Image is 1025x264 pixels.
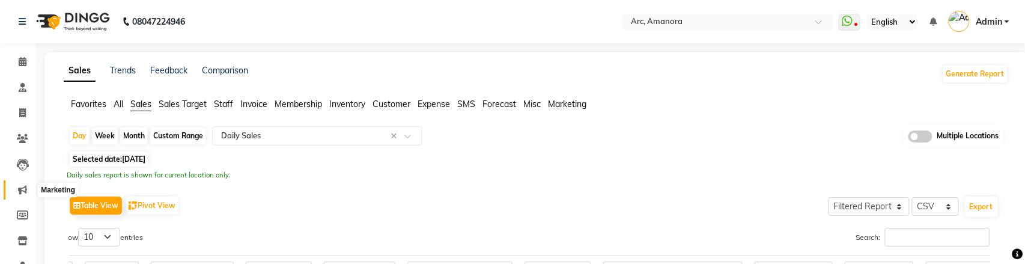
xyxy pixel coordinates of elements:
span: Customer [373,99,410,109]
span: Favorites [71,99,106,109]
span: SMS [457,99,475,109]
button: Table View [70,197,122,215]
div: Daily sales report is shown for current location only. [67,170,1006,180]
span: Invoice [240,99,267,109]
b: 08047224946 [132,5,185,38]
span: Multiple Locations [937,130,999,143]
span: Sales Target [159,99,207,109]
label: Show entries [59,228,143,247]
span: Misc [523,99,541,109]
img: logo [31,5,113,38]
input: Search: [885,228,990,247]
a: Sales [64,60,96,82]
span: Admin [976,16,1002,28]
span: Selected date: [70,152,148,167]
button: Export [965,197,998,217]
img: Admin [949,11,970,32]
select: Showentries [78,228,120,247]
div: Month [120,127,148,144]
span: All [114,99,123,109]
a: Feedback [150,65,187,76]
label: Search: [856,228,990,247]
button: Pivot View [126,197,178,215]
span: Inventory [329,99,365,109]
img: pivot.png [129,201,138,210]
span: Sales [130,99,151,109]
a: Comparison [202,65,248,76]
span: Expense [418,99,450,109]
span: Membership [275,99,322,109]
a: Trends [110,65,136,76]
span: Marketing [548,99,586,109]
span: Clear all [391,130,401,143]
span: [DATE] [122,155,145,164]
span: Forecast [482,99,516,109]
div: Day [70,127,90,144]
div: Week [92,127,118,144]
span: Staff [214,99,233,109]
div: Marketing [38,183,78,198]
button: Generate Report [943,66,1008,82]
div: Custom Range [150,127,206,144]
